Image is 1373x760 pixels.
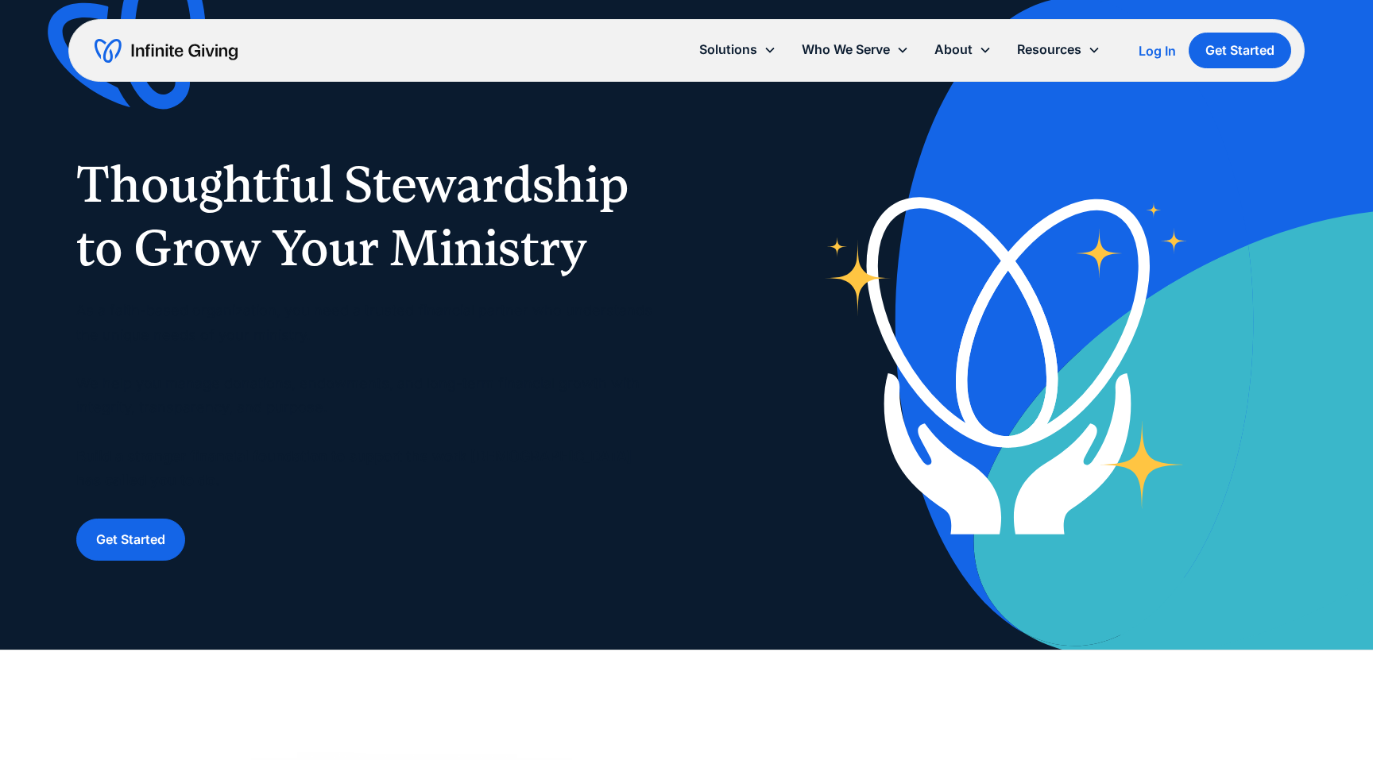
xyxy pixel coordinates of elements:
div: Who We Serve [802,39,890,60]
div: Solutions [699,39,757,60]
div: About [922,33,1004,67]
a: Get Started [76,519,185,561]
a: home [95,38,238,64]
div: Resources [1017,39,1081,60]
strong: Build a stronger financial foundation to support the work [DEMOGRAPHIC_DATA] has called you to do. [76,448,632,489]
div: Solutions [686,33,789,67]
a: Get Started [1189,33,1291,68]
div: Log In [1139,44,1176,57]
p: As a faith-based organization, you need a trusted financial partner who understands the unique ne... [76,299,655,493]
div: Resources [1004,33,1113,67]
div: About [934,39,973,60]
div: Who We Serve [789,33,922,67]
img: nonprofit donation platform for faith-based organizations and ministries [809,158,1206,555]
h1: Thoughtful Stewardship to Grow Your Ministry [76,152,655,280]
a: Log In [1139,41,1176,60]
